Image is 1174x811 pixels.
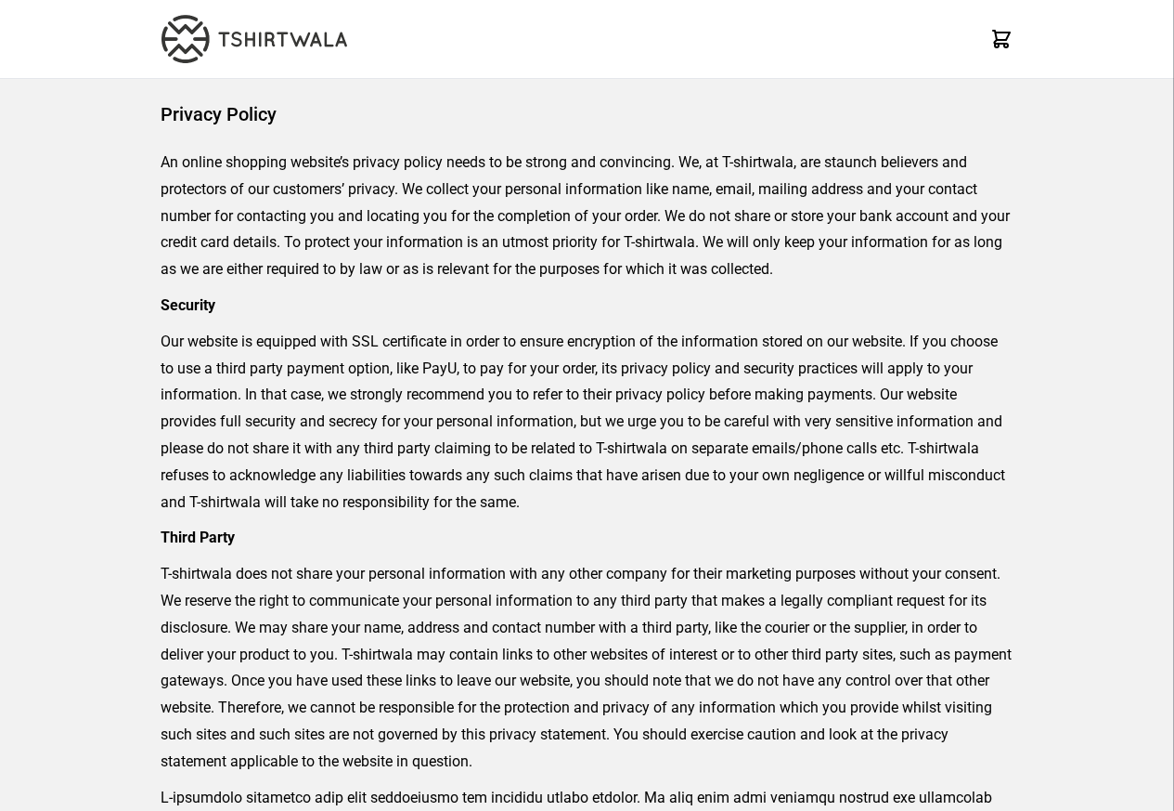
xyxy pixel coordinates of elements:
[161,15,347,63] img: TW-LOGO-400-104.png
[161,329,1013,517] p: Our website is equipped with SSL certificate in order to ensure encryption of the information sto...
[161,529,235,546] strong: Third Party
[161,150,1013,283] p: An online shopping website’s privacy policy needs to be strong and convincing. We, at T-shirtwala...
[161,296,215,314] strong: Security
[161,561,1013,775] p: T-shirtwala does not share your personal information with any other company for their marketing p...
[161,101,1013,127] h1: Privacy Policy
